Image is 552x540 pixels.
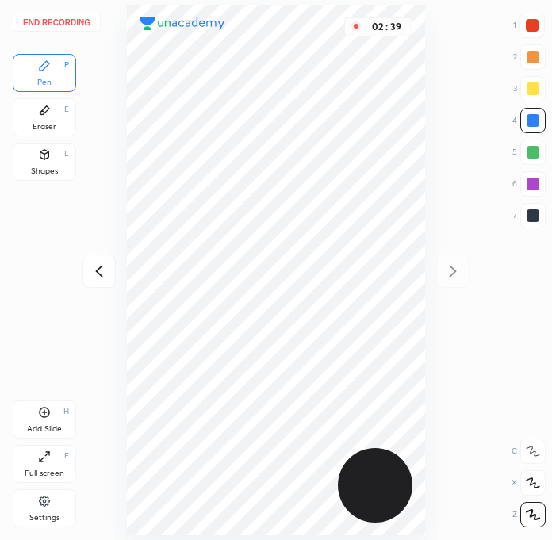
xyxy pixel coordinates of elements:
div: X [512,470,546,496]
div: 1 [513,13,545,38]
div: Settings [29,514,59,522]
div: E [64,105,69,113]
div: Pen [37,79,52,86]
img: logo.38c385cc.svg [140,17,225,30]
div: L [64,150,69,158]
div: H [63,408,69,416]
div: Z [512,502,546,527]
div: Eraser [33,123,56,131]
div: C [512,439,546,464]
div: F [64,452,69,460]
div: 4 [512,108,546,133]
div: 02 : 39 [367,21,405,33]
div: 3 [513,76,546,101]
div: 7 [513,203,546,228]
div: 6 [512,171,546,197]
div: Shapes [31,167,58,175]
div: 5 [512,140,546,165]
div: 2 [513,44,546,70]
div: Add Slide [27,425,62,433]
div: Full screen [25,469,64,477]
div: P [64,61,69,69]
button: End recording [13,13,101,32]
